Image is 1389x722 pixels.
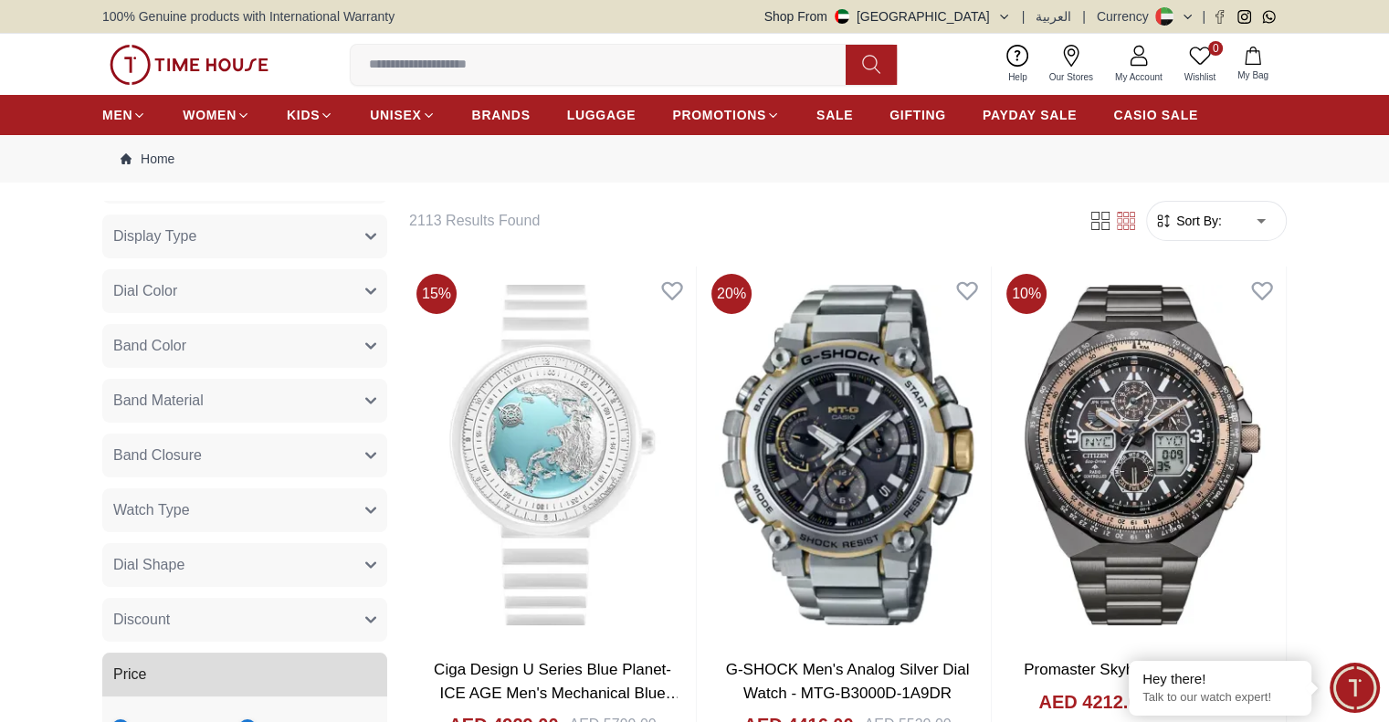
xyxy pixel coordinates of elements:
[113,390,204,412] span: Band Material
[102,324,387,368] button: Band Color
[983,106,1077,124] span: PAYDAY SALE
[1113,106,1198,124] span: CASIO SALE
[672,99,780,131] a: PROMOTIONS
[1237,10,1251,24] a: Instagram
[726,661,970,702] a: G-SHOCK Men's Analog Silver Dial Watch - MTG-B3000D-1A9DR
[110,45,268,85] img: ...
[1142,690,1298,706] p: Talk to our watch expert!
[102,269,387,313] button: Dial Color
[183,99,250,131] a: WOMEN
[409,210,1066,232] h6: 2113 Results Found
[1230,68,1276,82] span: My Bag
[287,106,320,124] span: KIDS
[1097,7,1156,26] div: Currency
[1202,7,1205,26] span: |
[102,135,1287,183] nav: Breadcrumb
[113,335,186,357] span: Band Color
[472,106,531,124] span: BRANDS
[1082,7,1086,26] span: |
[1330,663,1380,713] div: Chat Widget
[102,598,387,642] button: Discount
[1173,212,1222,230] span: Sort By:
[1113,99,1198,131] a: CASIO SALE
[1142,670,1298,688] div: Hey there!
[1108,70,1170,84] span: My Account
[704,267,991,644] img: G-SHOCK Men's Analog Silver Dial Watch - MTG-B3000D-1A9DR
[1038,41,1104,88] a: Our Stores
[816,99,853,131] a: SALE
[567,99,637,131] a: LUGGAGE
[102,106,132,124] span: MEN
[102,215,387,258] button: Display Type
[370,99,435,131] a: UNISEX
[1001,70,1035,84] span: Help
[416,274,457,314] span: 15 %
[113,664,146,685] span: Price
[1208,41,1223,56] span: 0
[1226,43,1279,86] button: My Bag
[1024,661,1261,678] a: Promaster Skyhawk - JY8146-54E
[816,106,853,124] span: SALE
[113,609,170,631] span: Discount
[370,106,421,124] span: UNISEX
[567,106,637,124] span: LUGGAGE
[835,9,849,24] img: United Arab Emirates
[1177,70,1223,84] span: Wishlist
[1038,689,1148,715] h4: AED 4212.00
[889,106,946,124] span: GIFTING
[999,267,1286,644] img: Promaster Skyhawk - JY8146-54E
[472,99,531,131] a: BRANDS
[997,41,1038,88] a: Help
[102,543,387,587] button: Dial Shape
[1154,212,1222,230] button: Sort By:
[287,99,333,131] a: KIDS
[1042,70,1100,84] span: Our Stores
[102,488,387,532] button: Watch Type
[113,445,202,466] span: Band Closure
[183,106,237,124] span: WOMEN
[113,554,184,576] span: Dial Shape
[1173,41,1226,88] a: 0Wishlist
[102,99,146,131] a: MEN
[983,99,1077,131] a: PAYDAY SALE
[1036,7,1071,26] button: العربية
[113,499,190,521] span: Watch Type
[672,106,766,124] span: PROMOTIONS
[102,434,387,477] button: Band Closure
[711,274,752,314] span: 20 %
[764,7,1011,26] button: Shop From[GEOGRAPHIC_DATA]
[102,653,387,696] button: Price
[1262,10,1276,24] a: Whatsapp
[1022,7,1026,26] span: |
[113,225,196,247] span: Display Type
[409,267,696,644] img: Ciga Design U Series Blue Planet-ICE AGE Men's Mechanical Blue Dial Watch - U032-WU01-W5W7W
[102,379,387,423] button: Band Material
[889,99,946,131] a: GIFTING
[1213,10,1226,24] a: Facebook
[102,7,395,26] span: 100% Genuine products with International Warranty
[1006,274,1047,314] span: 10 %
[113,280,177,302] span: Dial Color
[121,150,174,168] a: Home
